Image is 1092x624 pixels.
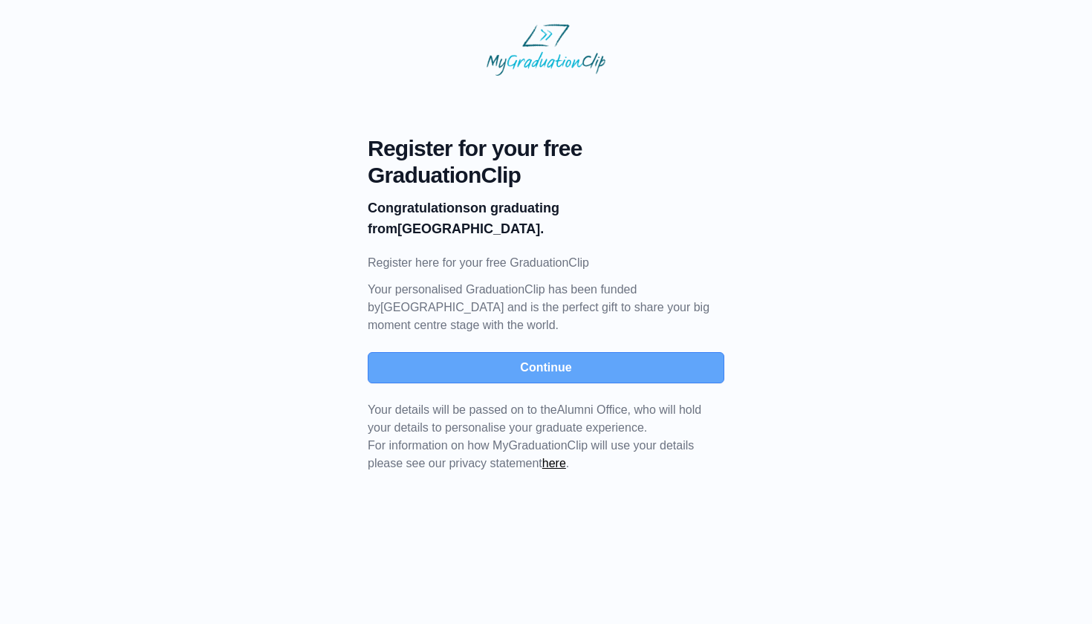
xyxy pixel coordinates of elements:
span: For information on how MyGraduationClip will use your details please see our privacy statement . [368,403,701,469]
p: Register here for your free GraduationClip [368,254,724,272]
p: Your personalised GraduationClip has been funded by [GEOGRAPHIC_DATA] and is the perfect gift to ... [368,281,724,334]
span: Alumni Office [557,403,628,416]
span: GraduationClip [368,162,724,189]
span: Register for your free [368,135,724,162]
b: Congratulations [368,201,470,215]
img: MyGraduationClip [487,24,605,76]
a: here [542,457,566,469]
button: Continue [368,352,724,383]
p: on graduating from [GEOGRAPHIC_DATA]. [368,198,724,239]
span: Your details will be passed on to the , who will hold your details to personalise your graduate e... [368,403,701,434]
